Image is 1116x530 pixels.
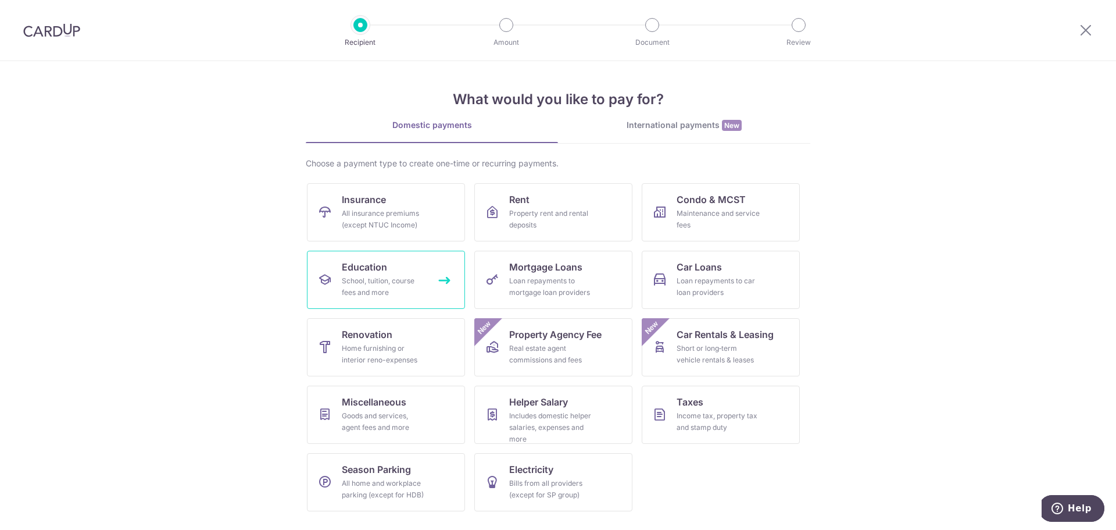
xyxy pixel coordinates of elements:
[26,8,50,19] span: Help
[463,37,549,48] p: Amount
[509,410,593,445] div: Includes domestic helper salaries, expenses and more
[475,318,494,337] span: New
[474,183,632,241] a: RentProperty rent and rental deposits
[642,251,800,309] a: Car LoansLoan repayments to car loan providers
[307,318,465,376] a: RenovationHome furnishing or interior reno-expenses
[509,275,593,298] div: Loan repayments to mortgage loan providers
[677,208,760,231] div: Maintenance and service fees
[307,251,465,309] a: EducationSchool, tuition, course fees and more
[509,260,582,274] span: Mortgage Loans
[756,37,842,48] p: Review
[306,119,558,131] div: Domestic payments
[23,23,80,37] img: CardUp
[509,193,530,207] span: Rent
[342,328,392,342] span: Renovation
[306,158,810,169] div: Choose a payment type to create one-time or recurring payments.
[307,453,465,511] a: Season ParkingAll home and workplace parking (except for HDB)
[677,343,760,366] div: Short or long‑term vehicle rentals & leases
[474,386,632,444] a: Helper SalaryIncludes domestic helper salaries, expenses and more
[677,193,746,207] span: Condo & MCST
[509,328,602,342] span: Property Agency Fee
[509,208,593,231] div: Property rent and rental deposits
[342,260,387,274] span: Education
[307,183,465,241] a: InsuranceAll insurance premiums (except NTUC Income)
[342,343,425,366] div: Home furnishing or interior reno-expenses
[342,410,425,433] div: Goods and services, agent fees and more
[677,410,760,433] div: Income tax, property tax and stamp duty
[342,208,425,231] div: All insurance premiums (except NTUC Income)
[642,183,800,241] a: Condo & MCSTMaintenance and service fees
[1042,495,1104,524] iframe: Opens a widget where you can find more information
[677,260,722,274] span: Car Loans
[509,343,593,366] div: Real estate agent commissions and fees
[474,453,632,511] a: ElectricityBills from all providers (except for SP group)
[342,463,411,476] span: Season Parking
[474,318,632,376] a: Property Agency FeeReal estate agent commissions and feesNew
[722,120,742,131] span: New
[306,89,810,110] h4: What would you like to pay for?
[317,37,403,48] p: Recipient
[642,318,661,337] span: New
[342,478,425,501] div: All home and workplace parking (except for HDB)
[342,193,386,207] span: Insurance
[677,275,760,298] div: Loan repayments to car loan providers
[509,463,553,476] span: Electricity
[509,478,593,501] div: Bills from all providers (except for SP group)
[509,395,568,409] span: Helper Salary
[474,251,632,309] a: Mortgage LoansLoan repayments to mortgage loan providers
[677,395,703,409] span: Taxes
[307,386,465,444] a: MiscellaneousGoods and services, agent fees and more
[642,386,800,444] a: TaxesIncome tax, property tax and stamp duty
[342,395,406,409] span: Miscellaneous
[342,275,425,298] div: School, tuition, course fees and more
[609,37,695,48] p: Document
[558,119,810,131] div: International payments
[677,328,774,342] span: Car Rentals & Leasing
[642,318,800,376] a: Car Rentals & LeasingShort or long‑term vehicle rentals & leasesNew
